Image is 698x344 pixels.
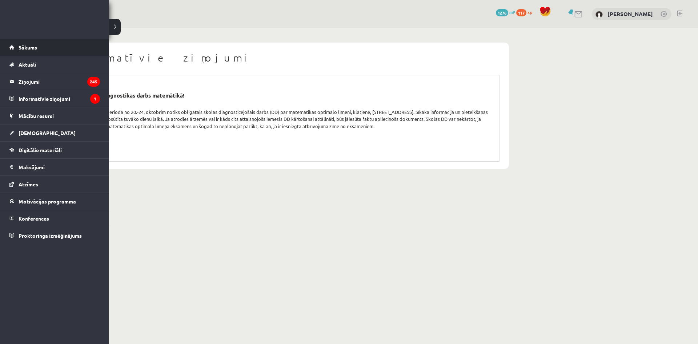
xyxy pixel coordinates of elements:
[19,232,82,239] span: Proktoringa izmēģinājums
[19,181,38,187] span: Atzīmes
[496,9,508,16] span: 1276
[9,90,100,107] a: Informatīvie ziņojumi1
[595,11,603,18] img: Ivo Dāvis Pakers
[527,9,532,15] span: xp
[90,94,100,104] i: 1
[607,10,653,17] a: [PERSON_NAME]
[9,176,100,193] a: Atzīmes
[19,147,62,153] span: Digitālie materiāli
[516,9,536,15] a: 117 xp
[57,108,496,130] div: Informējam, ka laika periodā no 20.-24. oktobrim notiks obligātais skolas diagnosticējošais darbs...
[19,130,76,136] span: [DEMOGRAPHIC_DATA]
[9,193,100,210] a: Motivācijas programma
[62,91,490,100] div: Obligāts skolas diagnostikas darbs matemātikā!
[87,77,100,87] i: 245
[8,13,66,31] a: Rīgas 1. Tālmācības vidusskola
[53,52,500,64] h1: Informatīvie ziņojumi
[9,227,100,244] a: Proktoringa izmēģinājums
[516,9,526,16] span: 117
[19,61,36,68] span: Aktuāli
[9,142,100,158] a: Digitālie materiāli
[19,73,100,90] legend: Ziņojumi
[509,9,515,15] span: mP
[57,84,496,92] div: [DATE] 09:53:25
[19,198,76,205] span: Motivācijas programma
[19,112,54,119] span: Mācību resursi
[19,44,37,51] span: Sākums
[19,159,100,175] legend: Maksājumi
[9,159,100,175] a: Maksājumi
[19,90,100,107] legend: Informatīvie ziņojumi
[9,56,100,73] a: Aktuāli
[496,9,515,15] a: 1276 mP
[19,215,49,222] span: Konferences
[9,107,100,124] a: Mācību resursi
[9,39,100,56] a: Sākums
[9,210,100,227] a: Konferences
[9,124,100,141] a: [DEMOGRAPHIC_DATA]
[9,73,100,90] a: Ziņojumi245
